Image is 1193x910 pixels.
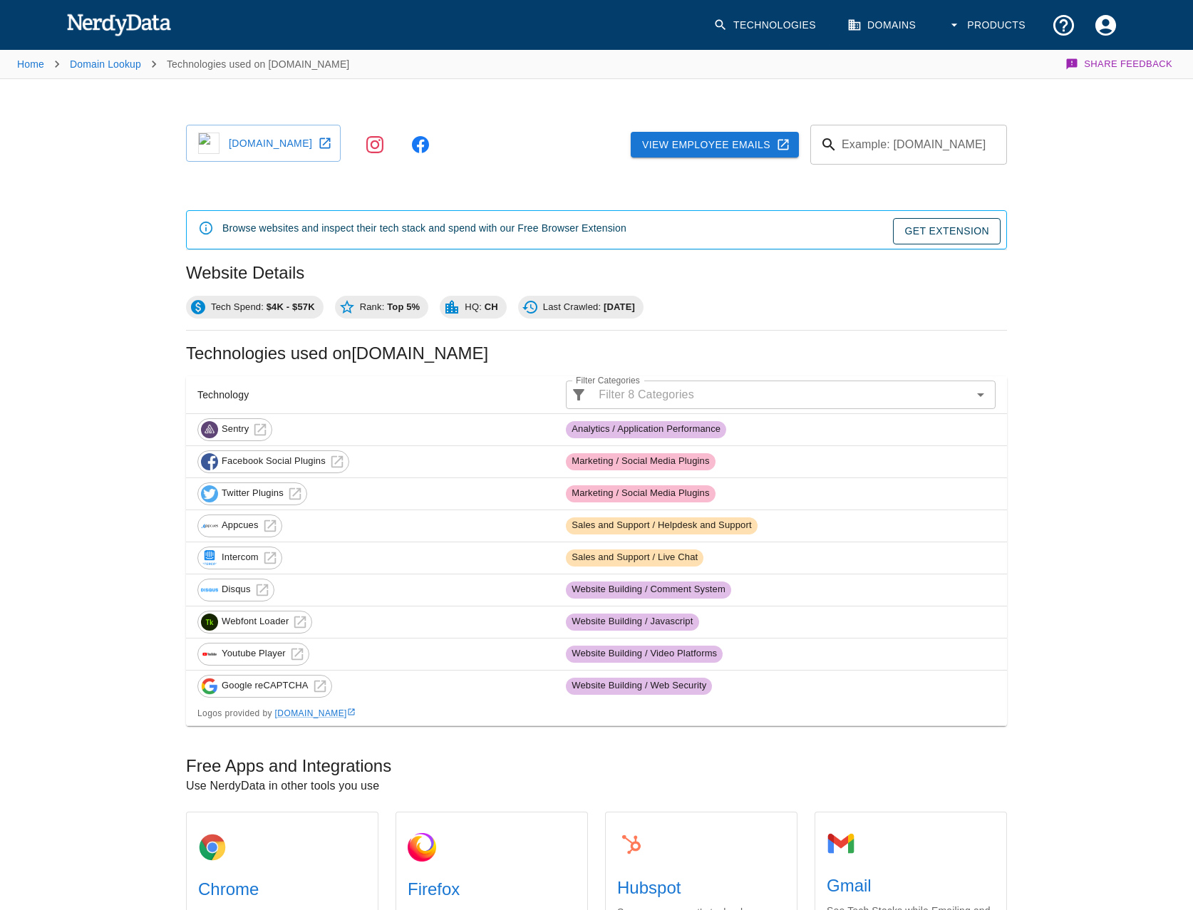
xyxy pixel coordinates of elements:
a: Technologies [705,4,827,46]
h5: Free Apps and Integrations [186,755,1007,777]
h5: Firefox [408,878,576,901]
span: Disqus [214,583,259,596]
img: micheleangst.ch icon [198,133,220,154]
img: Hubspot [617,829,646,859]
h2: Website Details [186,262,1007,284]
span: Twitter Plugins [214,487,291,500]
div: Browse websites and inspect their tech stack and spend with our Free Browser Extension [222,215,626,244]
a: Domain Lookup [70,58,141,70]
span: Website Building / Javascript [566,615,698,629]
a: [DOMAIN_NAME] [275,708,356,718]
a: Youtube Player [197,643,309,666]
a: Domains [839,4,927,46]
img: NerdyData.com [66,10,171,38]
a: Intercom [197,547,282,569]
span: Marketing / Social Media Plugins [566,487,715,500]
a: Home [17,58,44,70]
b: Top 5% [387,301,420,312]
a: Get Extension [893,218,1001,244]
span: Webfont Loader [214,615,296,629]
a: Google reCAPTCHA [197,675,332,698]
span: Sentry [214,423,257,436]
span: Sales and Support / Helpdesk and Support [566,519,757,532]
span: Google reCAPTCHA [214,679,316,693]
img: Gmail [827,829,855,858]
span: Marketing / Social Media Plugins [566,455,715,468]
span: Analytics / Application Performance [566,423,726,436]
b: $4K - $57K [267,301,315,312]
span: Sales and Support / Live Chat [566,551,703,564]
span: Website Building / Comment System [566,583,731,596]
h5: Hubspot [617,877,785,899]
button: Open [971,385,991,405]
span: Website Building / Web Security [566,679,712,693]
a: Sentry [197,418,272,441]
h5: Gmail [827,874,995,897]
span: Rank: [351,300,429,314]
img: Chrome [198,833,227,862]
a: Twitter Plugins [197,482,307,505]
span: HQ: [456,300,506,314]
span: Tech Spend: [202,300,324,314]
button: Support and Documentation [1043,4,1085,46]
h2: Technologies used on [DOMAIN_NAME] [186,342,1007,365]
button: Share Feedback [1063,50,1176,78]
span: Youtube Player [214,647,294,661]
span: Website Building / Video Platforms [566,647,723,661]
p: Technologies used on [DOMAIN_NAME] [167,57,349,71]
label: Filter Categories [576,374,640,386]
a: Appcues [197,515,282,537]
a: View Employee Emails [631,132,799,158]
h5: Chrome [198,878,366,901]
button: Account Settings [1085,4,1127,46]
span: Appcues [214,519,267,532]
input: Filter 8 Categories [593,385,968,405]
span: Intercom [214,551,267,564]
b: [DATE] [604,301,635,312]
a: https://instagram.com/psychologiekoerperarbeit [352,130,398,159]
img: Firefox [408,833,436,862]
a: Webfont Loader [197,611,312,634]
nav: breadcrumb [17,50,349,78]
span: Logos provided by [197,708,356,718]
a: Disqus [197,579,274,601]
p: Use NerdyData in other tools you use [186,777,1007,795]
a: micheleangst.ch icon[DOMAIN_NAME] [186,125,341,162]
span: Last Crawled: [534,300,644,314]
button: Products [939,4,1037,46]
a: https://facebook.com/psychologiekorperarbeitmicheleangst [398,130,443,159]
b: CH [485,301,498,312]
span: Facebook Social Plugins [214,455,334,468]
th: Technology [186,376,554,414]
a: Facebook Social Plugins [197,450,349,473]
